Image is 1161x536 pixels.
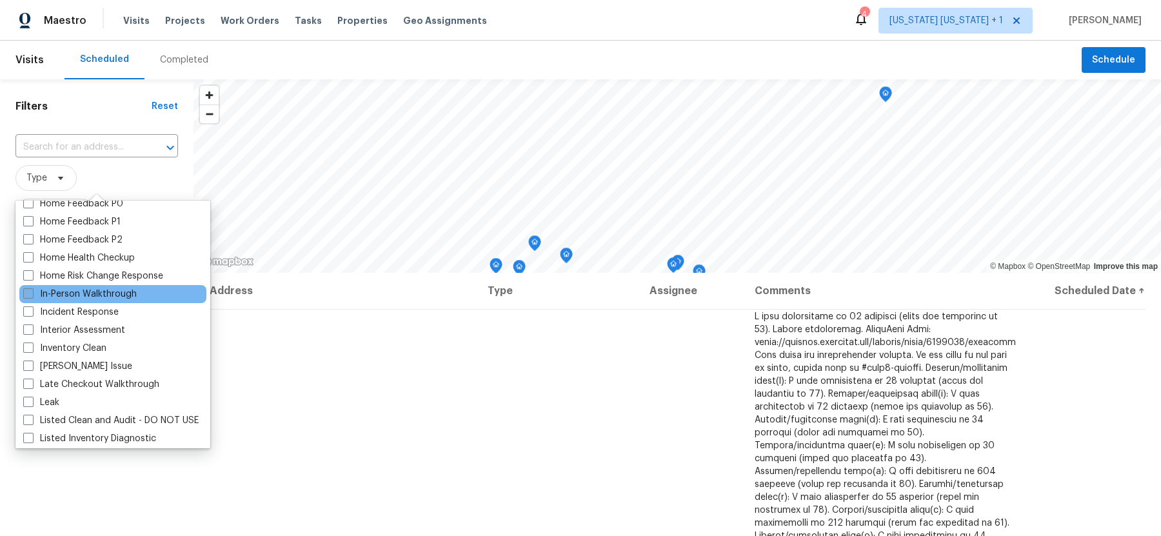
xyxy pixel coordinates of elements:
div: Completed [160,54,208,66]
input: Search for an address... [15,137,142,157]
label: Late Checkout Walkthrough [23,378,159,391]
label: Home Feedback P2 [23,233,123,246]
button: Zoom out [200,104,219,123]
span: Visits [15,46,44,74]
span: Schedule [1092,52,1135,68]
span: Work Orders [221,14,279,27]
label: Listed Clean and Audit - DO NOT USE [23,414,199,427]
button: Zoom in [200,86,219,104]
div: Map marker [693,264,706,284]
th: Comments [744,273,1026,309]
span: Geo Assignments [403,14,487,27]
label: Interior Assessment [23,324,125,337]
span: Maestro [44,14,86,27]
label: Inventory Clean [23,342,106,355]
div: Map marker [879,86,892,106]
div: Map marker [560,248,573,268]
div: Map marker [513,260,526,280]
span: Properties [337,14,388,27]
div: Map marker [671,255,684,275]
label: Home Risk Change Response [23,270,163,283]
h1: Filters [15,100,152,113]
a: Mapbox homepage [197,254,254,269]
span: Visits [123,14,150,27]
th: Address [209,273,477,309]
canvas: Map [193,79,1161,273]
label: Home Feedback P1 [23,215,121,228]
th: Scheduled Date ↑ [1026,273,1146,309]
div: Reset [152,100,178,113]
div: Map marker [667,257,680,277]
div: 4 [860,8,869,21]
a: OpenStreetMap [1027,262,1090,271]
label: Listed Inventory Diagnostic [23,432,156,445]
label: Home Health Checkup [23,252,135,264]
th: Assignee [639,273,744,309]
div: Map marker [528,235,541,255]
span: Tasks [295,16,322,25]
label: [PERSON_NAME] Issue [23,360,132,373]
th: Type [477,273,640,309]
button: Open [161,139,179,157]
span: [US_STATE] [US_STATE] + 1 [889,14,1003,27]
span: [PERSON_NAME] [1064,14,1142,27]
span: Projects [165,14,205,27]
a: Improve this map [1094,262,1158,271]
label: Leak [23,396,59,409]
label: Home Feedback P0 [23,197,123,210]
span: Type [26,172,47,184]
a: Mapbox [990,262,1026,271]
label: Incident Response [23,306,119,319]
div: Map marker [490,258,502,278]
label: In-Person Walkthrough [23,288,137,301]
button: Schedule [1082,47,1146,74]
div: Scheduled [80,53,129,66]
